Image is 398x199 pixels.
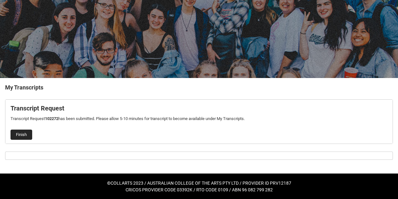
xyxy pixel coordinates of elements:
b: 102272 [45,116,58,121]
p: Transcript Request has been submitted. Please allow 5-10 minutes for transcript to become availab... [11,116,387,122]
article: Request_Student_Transcript flow [5,99,393,144]
b: My Transcripts [5,84,43,91]
b: Transcript Request [11,104,64,112]
button: Finish [11,130,32,140]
